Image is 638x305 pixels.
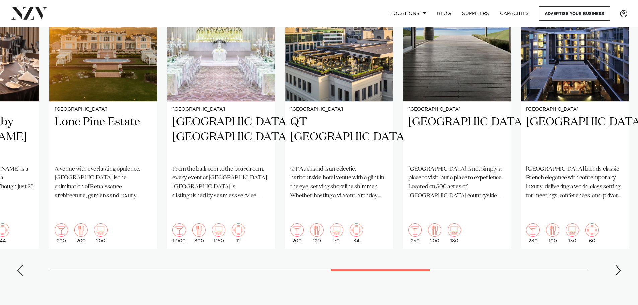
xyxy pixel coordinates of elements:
img: cocktail.png [526,223,540,237]
img: theatre.png [94,223,108,237]
a: Locations [385,6,432,21]
div: 130 [566,223,579,243]
div: 800 [192,223,206,243]
small: [GEOGRAPHIC_DATA] [408,107,505,112]
img: dining.png [74,223,88,237]
img: meeting.png [232,223,245,237]
p: QT Auckland is an eclectic, harbourside hotel venue with a glint in the eye, serving shoreline sh... [290,165,387,200]
div: 180 [448,223,461,243]
img: cocktail.png [290,223,304,237]
a: SUPPLIERS [456,6,494,21]
img: meeting.png [350,223,363,237]
img: theatre.png [448,223,461,237]
div: 60 [585,223,599,243]
h2: [GEOGRAPHIC_DATA] [526,115,623,160]
img: theatre.png [212,223,225,237]
p: From the ballroom to the boardroom, every event at [GEOGRAPHIC_DATA], [GEOGRAPHIC_DATA] is distin... [172,165,270,200]
div: 70 [330,223,343,243]
a: Advertise your business [539,6,610,21]
div: 1,150 [212,223,225,243]
h2: [GEOGRAPHIC_DATA], [GEOGRAPHIC_DATA] [172,115,270,160]
div: 200 [94,223,108,243]
img: cocktail.png [172,223,186,237]
img: meeting.png [585,223,599,237]
div: 250 [408,223,422,243]
h2: [GEOGRAPHIC_DATA] [408,115,505,160]
a: BLOG [432,6,456,21]
small: [GEOGRAPHIC_DATA] [55,107,152,112]
img: dining.png [310,223,324,237]
img: theatre.png [566,223,579,237]
div: 200 [55,223,68,243]
div: 100 [546,223,559,243]
img: theatre.png [330,223,343,237]
div: 1,000 [172,223,186,243]
h2: Lone Pine Estate [55,115,152,160]
div: 12 [232,223,245,243]
div: 200 [290,223,304,243]
div: 120 [310,223,324,243]
small: [GEOGRAPHIC_DATA] [290,107,387,112]
img: cocktail.png [408,223,422,237]
small: [GEOGRAPHIC_DATA] [526,107,623,112]
img: dining.png [192,223,206,237]
div: 34 [350,223,363,243]
img: cocktail.png [55,223,68,237]
img: nzv-logo.png [11,7,47,19]
p: [GEOGRAPHIC_DATA] is not simply a place to visit, but a place to experience. Located on 500 acres... [408,165,505,200]
img: dining.png [428,223,441,237]
small: [GEOGRAPHIC_DATA] [172,107,270,112]
div: 200 [74,223,88,243]
div: 200 [428,223,441,243]
a: Capacities [495,6,535,21]
div: 230 [526,223,540,243]
img: dining.png [546,223,559,237]
p: A venue with everlasting opulence, [GEOGRAPHIC_DATA] is the culmination of Renaissance architectu... [55,165,152,200]
p: [GEOGRAPHIC_DATA] blends classic French elegance with contemporary luxury, delivering a world-cla... [526,165,623,200]
h2: QT [GEOGRAPHIC_DATA] [290,115,387,160]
